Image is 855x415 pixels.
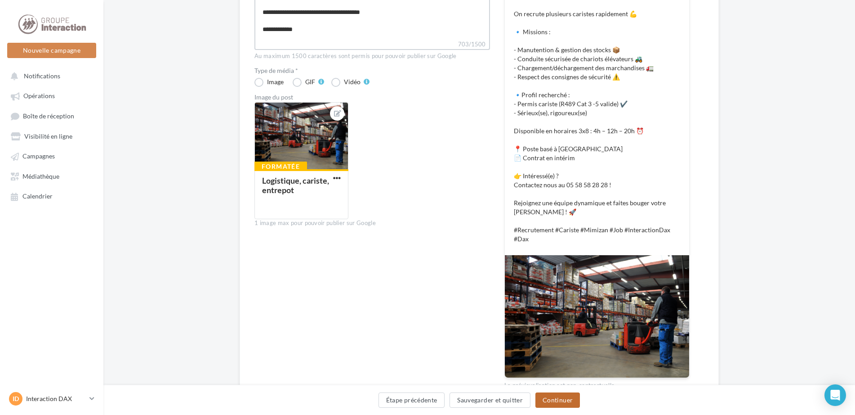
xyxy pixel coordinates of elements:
span: Calendrier [22,193,53,200]
span: Médiathèque [22,172,59,180]
label: 703/1500 [254,40,490,50]
label: Type de média * [254,68,490,74]
a: ID Interaction DAX [7,390,96,407]
div: Open Intercom Messenger [824,384,846,406]
span: Opérations [23,92,55,100]
span: Campagnes [22,153,55,160]
p: Interaction DAX [26,394,86,403]
div: Logistique, cariste, entrepot [262,176,329,195]
div: La prévisualisation est non-contractuelle [504,378,690,390]
a: Boîte de réception [5,108,98,124]
span: ID [13,394,19,403]
div: Formatée [254,162,307,171]
div: Vidéo [344,79,361,85]
button: Sauvegarder et quitter [450,392,530,408]
button: Continuer [535,392,580,408]
button: Nouvelle campagne [7,43,96,58]
a: Visibilité en ligne [5,128,98,144]
div: Image du post [254,94,490,100]
a: Médiathèque [5,168,98,184]
div: Au maximum 1500 caractères sont permis pour pouvoir publier sur Google [254,52,490,60]
a: Campagnes [5,148,98,164]
a: Opérations [5,87,98,104]
div: Image [267,79,284,85]
span: Boîte de réception [23,112,74,120]
button: Étape précédente [379,392,445,408]
button: Notifications [5,68,94,84]
a: Calendrier [5,188,98,204]
span: Visibilité en ligne [24,132,72,140]
span: Notifications [24,72,60,80]
div: 1 image max pour pouvoir publier sur Google [254,219,490,227]
div: GIF [305,79,315,85]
